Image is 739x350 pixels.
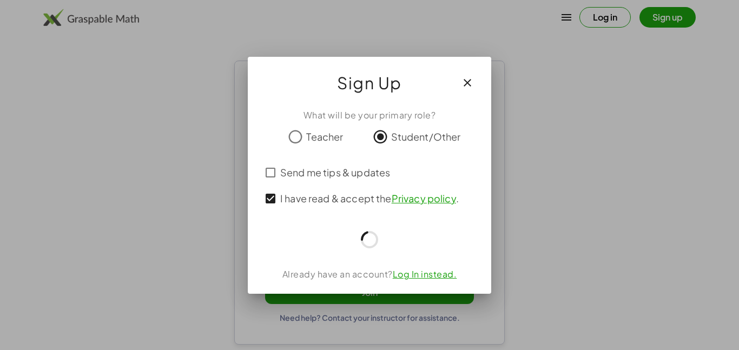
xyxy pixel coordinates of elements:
span: Student/Other [391,129,461,144]
span: I have read & accept the . [280,191,459,206]
a: Privacy policy [392,192,456,204]
span: Sign Up [337,70,402,96]
span: Teacher [306,129,343,144]
div: What will be your primary role? [261,109,478,122]
span: Send me tips & updates [280,165,390,180]
div: Already have an account? [261,268,478,281]
a: Log In instead. [393,268,457,280]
